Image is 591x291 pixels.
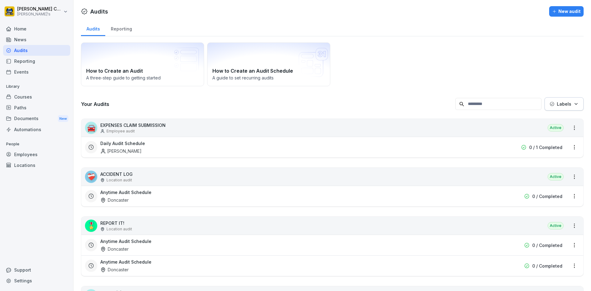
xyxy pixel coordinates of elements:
div: New audit [552,8,581,15]
p: 0 / Completed [532,193,562,200]
h1: Audits [90,7,108,16]
h3: Anytime Audit Schedule [100,189,151,196]
a: Audits [3,45,70,56]
a: How to Create an AuditA three-step guide to getting started [81,42,204,86]
a: Home [3,23,70,34]
p: EXPENSES CLAIM SUBMISSION [100,122,166,128]
a: Reporting [3,56,70,67]
p: [PERSON_NAME]'s [17,12,62,16]
p: REPORT IT! [100,220,132,226]
a: Audits [81,20,105,36]
a: Events [3,67,70,77]
div: 🎖️ [85,220,97,232]
p: 0 / Completed [532,263,562,269]
h2: How to Create an Audit [86,67,199,75]
h3: Anytime Audit Schedule [100,259,151,265]
p: Location audit [107,226,132,232]
div: Doncaster [100,197,129,203]
p: A guide to set recurring audits [212,75,325,81]
a: Settings [3,275,70,286]
a: News [3,34,70,45]
p: Library [3,82,70,91]
div: [PERSON_NAME] [100,148,142,154]
div: Doncaster [100,266,129,273]
div: Active [548,173,564,180]
div: Support [3,265,70,275]
p: People [3,139,70,149]
div: Active [548,124,564,131]
p: 0 / Completed [532,242,562,249]
a: How to Create an Audit ScheduleA guide to set recurring audits [207,42,330,86]
div: Documents [3,113,70,124]
h3: Daily Audit Schedule [100,140,145,147]
div: ❤️‍🩹 [85,171,97,183]
div: Active [548,222,564,229]
a: Reporting [105,20,137,36]
h3: Anytime Audit Schedule [100,238,151,245]
a: Employees [3,149,70,160]
p: Location audit [107,177,132,183]
p: Employee audit [107,128,135,134]
h3: Your Audits [81,101,452,107]
p: A three-step guide to getting started [86,75,199,81]
a: Locations [3,160,70,171]
a: Automations [3,124,70,135]
button: Labels [545,97,584,111]
p: ACCIDENT LOG [100,171,133,177]
p: [PERSON_NAME] Calladine [17,6,62,12]
a: DocumentsNew [3,113,70,124]
div: 🚘 [85,122,97,134]
p: Labels [557,101,571,107]
button: New audit [549,6,584,17]
div: New [58,115,68,122]
a: Paths [3,102,70,113]
a: Courses [3,91,70,102]
div: Doncaster [100,246,129,252]
p: 0 / 1 Completed [529,144,562,151]
h2: How to Create an Audit Schedule [212,67,325,75]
